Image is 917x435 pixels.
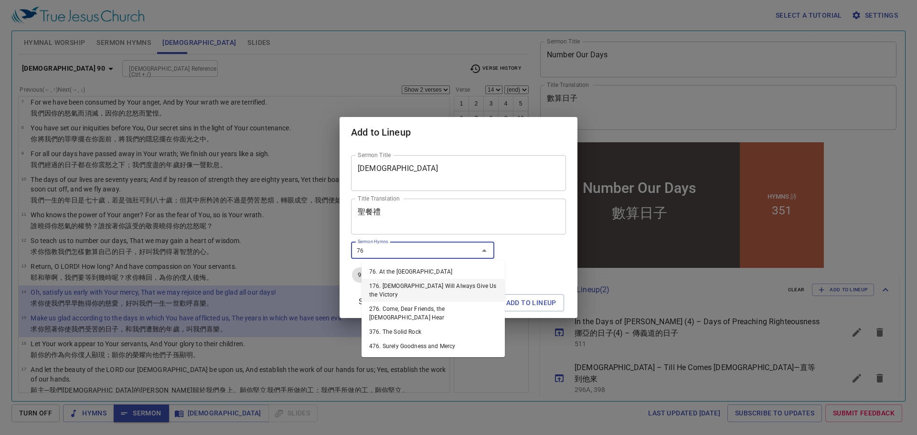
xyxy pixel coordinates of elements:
[487,294,564,312] button: Add to Lineup
[352,271,370,280] span: 98
[231,53,260,61] p: Hymns 詩
[478,244,491,257] button: Close
[351,125,566,140] h2: Add to Lineup
[358,207,559,225] textarea: 聖餐禮
[46,40,160,56] div: Number Our Days
[362,325,505,339] li: 376. The Solid Rock
[75,64,131,99] div: 數算日子
[359,296,385,308] span: Subtitle
[362,279,505,302] li: 176. [DEMOGRAPHIC_DATA] Will Always Give Us the Victory
[362,339,505,353] li: 476. Surely Goodness and Mercy
[358,164,559,182] textarea: [DEMOGRAPHIC_DATA]
[362,265,505,279] li: 76. At the [GEOGRAPHIC_DATA]
[495,297,556,309] span: Add to Lineup
[352,267,380,283] div: 98
[235,64,256,77] li: 351
[362,302,505,325] li: 276. Come, Dear Friends, the [DEMOGRAPHIC_DATA] Hear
